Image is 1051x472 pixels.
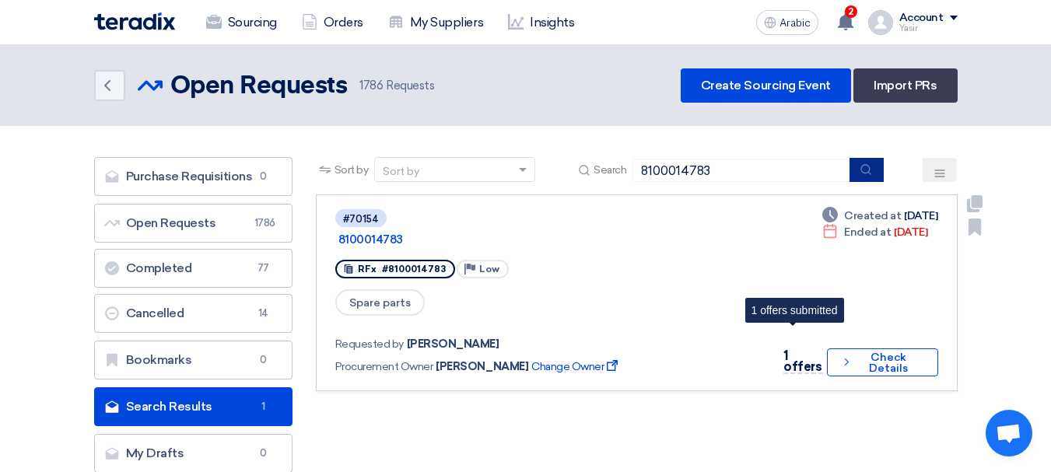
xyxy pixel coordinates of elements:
[359,79,383,93] font: 1786
[126,260,192,275] font: Completed
[228,15,277,30] font: Sourcing
[335,163,369,177] font: Sort by
[126,399,212,414] font: Search Results
[531,360,604,373] font: Change Owner
[349,296,411,309] font: Spare parts
[844,209,901,222] font: Created at
[289,5,376,40] a: Orders
[126,215,216,230] font: Open Requests
[324,15,363,30] font: Orders
[254,217,275,229] font: 1786
[853,68,957,103] a: Import PRs
[386,79,434,93] font: Requests
[530,15,574,30] font: Insights
[170,74,348,99] font: Open Requests
[756,10,818,35] button: Arabic
[194,5,289,40] a: Sourcing
[701,78,831,93] font: Create Sourcing Event
[94,204,293,243] a: Open Requests1786
[899,23,918,33] font: Yasir
[258,307,268,319] font: 14
[783,348,822,374] font: 1 offers
[257,262,269,274] font: 77
[874,78,937,93] font: Import PRs
[126,352,192,367] font: Bookmarks
[126,306,184,320] font: Cancelled
[899,11,944,24] font: Account
[407,337,499,351] font: [PERSON_NAME]
[869,351,908,375] font: Check Details
[383,165,419,178] font: Sort by
[844,226,891,239] font: Ended at
[376,5,496,40] a: My Suppliers
[338,233,727,246] a: 8100014783
[260,447,267,459] font: 0
[410,15,483,30] font: My Suppliers
[94,157,293,196] a: Purchase Requisitions0
[260,354,267,365] font: 0
[827,348,938,376] button: Check Details
[382,264,446,274] font: #8100014783
[986,410,1032,456] div: Open chat
[94,12,175,30] img: Teradix logo
[335,337,404,351] font: Requested by
[436,360,528,373] font: [PERSON_NAME]
[260,170,267,182] font: 0
[94,249,293,288] a: Completed77
[496,5,587,40] a: Insights
[632,159,850,182] input: Search by title or reference number
[343,213,379,225] font: #70154
[94,294,293,333] a: Cancelled14
[868,10,893,35] img: profile_test.png
[126,169,253,184] font: Purchase Requisitions
[751,304,838,316] div: 1 offers submitted
[479,264,499,274] font: Low
[261,400,265,412] font: 1
[894,226,927,239] font: [DATE]
[358,264,377,274] font: RFx
[904,209,937,222] font: [DATE]
[779,16,811,30] font: Arabic
[94,387,293,426] a: Search Results1
[126,446,184,460] font: My Drafts
[94,341,293,379] a: Bookmarks0
[335,360,433,373] font: Procurement Owner
[338,233,403,246] font: 8100014783
[848,6,853,17] font: 2
[594,163,626,177] font: Search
